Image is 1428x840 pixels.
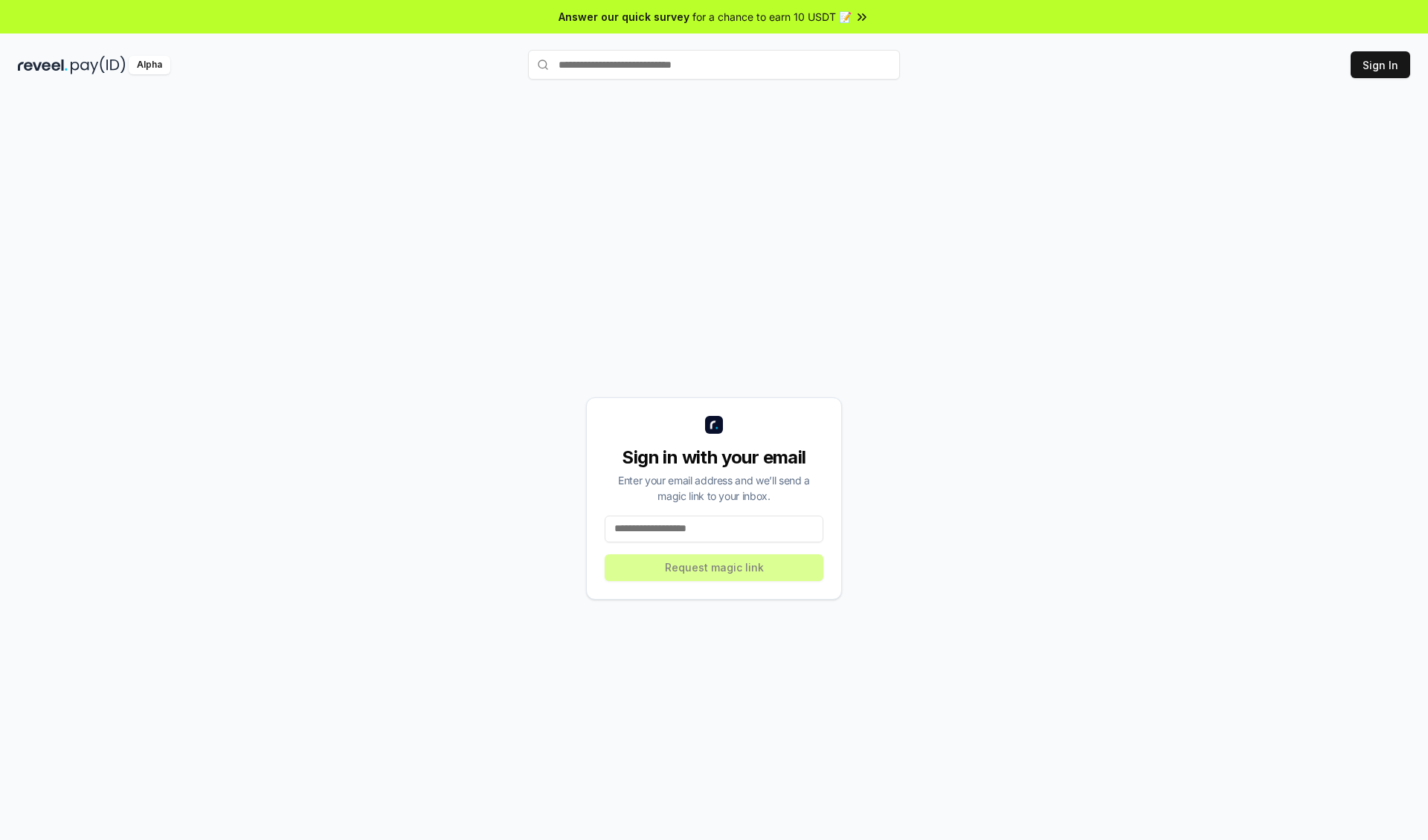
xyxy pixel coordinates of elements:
div: Sign in with your email [605,446,823,469]
button: Sign In [1351,51,1410,78]
span: for a chance to earn 10 USDT 📝 [692,9,852,25]
div: Enter your email address and we’ll send a magic link to your inbox. [605,472,823,504]
span: Answer our quick survey [559,9,689,25]
img: reveel_dark [18,56,68,74]
div: Alpha [129,56,170,74]
img: logo_small [705,416,723,434]
img: pay_id [71,56,126,74]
